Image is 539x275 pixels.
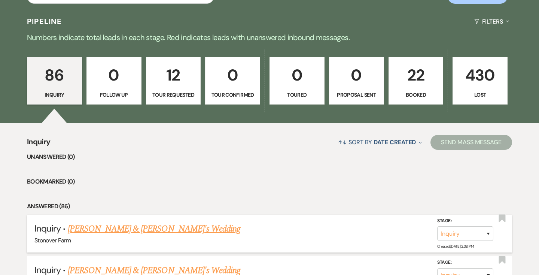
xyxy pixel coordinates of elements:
[151,63,196,88] p: 12
[68,222,241,236] a: [PERSON_NAME] & [PERSON_NAME]'s Wedding
[457,63,503,88] p: 430
[27,57,82,105] a: 86Inquiry
[32,91,77,99] p: Inquiry
[269,57,325,105] a: 0Toured
[393,63,439,88] p: 22
[335,132,425,152] button: Sort By Date Created
[338,138,347,146] span: ↑↓
[27,136,51,152] span: Inquiry
[393,91,439,99] p: Booked
[210,63,255,88] p: 0
[146,57,201,105] a: 12Tour Requested
[437,244,473,249] span: Created: [DATE] 2:38 PM
[27,152,512,162] li: Unanswered (0)
[205,57,260,105] a: 0Tour Confirmed
[274,91,320,99] p: Toured
[91,91,137,99] p: Follow Up
[34,223,61,234] span: Inquiry
[27,177,512,187] li: Bookmarked (0)
[334,63,379,88] p: 0
[27,202,512,211] li: Answered (86)
[274,63,320,88] p: 0
[329,57,384,105] a: 0Proposal Sent
[32,63,77,88] p: 86
[453,57,508,105] a: 430Lost
[210,91,255,99] p: Tour Confirmed
[430,135,512,150] button: Send Mass Message
[374,138,416,146] span: Date Created
[151,91,196,99] p: Tour Requested
[34,236,71,244] span: Stonover Farm
[457,91,503,99] p: Lost
[437,259,493,267] label: Stage:
[91,63,137,88] p: 0
[471,12,512,31] button: Filters
[437,217,493,225] label: Stage:
[86,57,141,105] a: 0Follow Up
[334,91,379,99] p: Proposal Sent
[27,16,62,27] h3: Pipeline
[389,57,444,105] a: 22Booked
